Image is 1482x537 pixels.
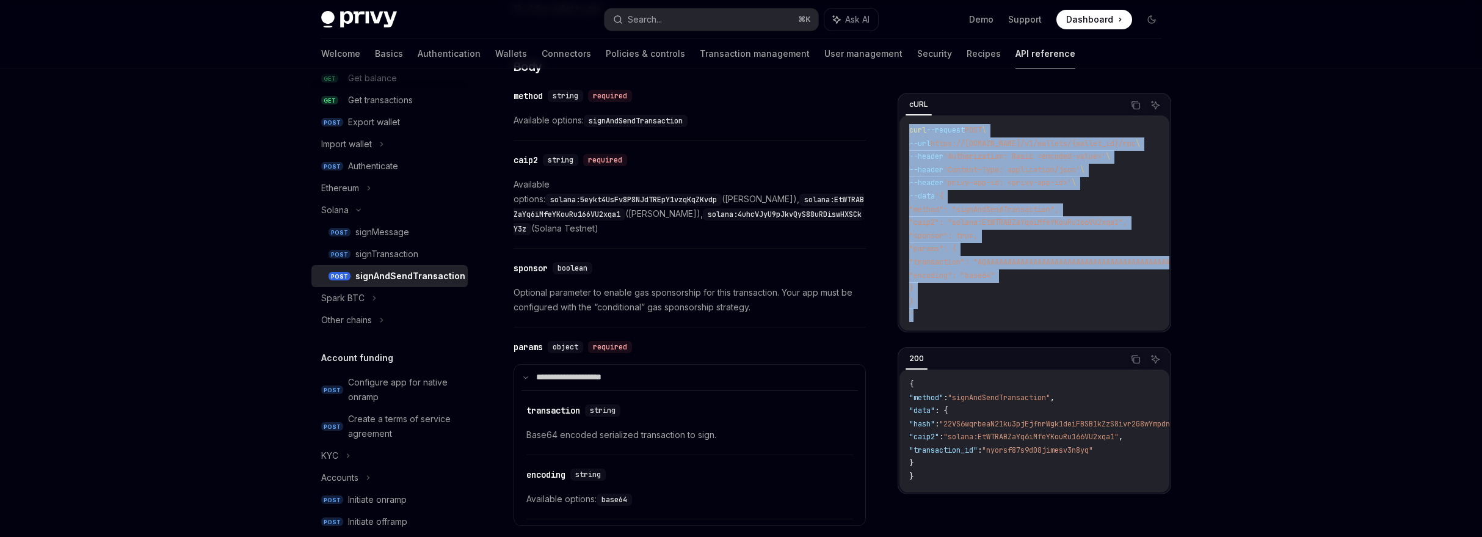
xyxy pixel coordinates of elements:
span: , [1050,393,1055,403]
span: '{ [935,191,943,201]
span: "caip2" [909,432,939,442]
img: dark logo [321,11,397,28]
a: Authentication [418,39,481,68]
span: POST [329,250,351,259]
h5: Account funding [321,351,393,365]
div: Get transactions [348,93,413,108]
span: "hash" [909,419,935,429]
button: Ask AI [1147,97,1163,113]
span: } [909,458,914,468]
span: --header [909,178,943,188]
a: Security [917,39,952,68]
span: string [548,155,573,165]
span: { [909,379,914,389]
div: sponsor [514,262,548,274]
span: --request [926,125,965,135]
span: "params": { [909,244,956,254]
div: required [588,341,632,353]
div: required [583,154,627,166]
div: Initiate offramp [348,514,407,529]
span: 'Authorization: Basic <encoded-value>' [943,152,1106,161]
div: Accounts [321,470,358,485]
span: "22VS6wqrbeaN21ku3pjEjfnrWgk1deiFBSB1kZzS8ivr2G8wYmpdnV3W7oxpjFPGkt5bhvZvK1QBzuCfUPUYYFQq" [939,419,1324,429]
span: POST [329,228,351,237]
span: ⌘ K [798,15,811,24]
code: signAndSendTransaction [584,115,688,127]
a: POSTInitiate offramp [311,511,468,533]
span: , [1119,432,1123,442]
span: string [590,406,616,415]
div: signMessage [355,225,409,239]
div: Configure app for native onramp [348,375,460,404]
span: "nyorsf87s9d08jimesv3n8yq" [982,445,1093,455]
button: Copy the contents from the code block [1128,97,1144,113]
span: Available options: [526,492,853,506]
a: API reference [1015,39,1075,68]
div: cURL [906,97,932,112]
span: curl [909,125,926,135]
a: Support [1008,13,1042,26]
span: "signAndSendTransaction" [948,393,1050,403]
a: Dashboard [1056,10,1132,29]
span: Available options: [514,113,866,128]
div: 200 [906,351,928,366]
div: params [514,341,543,353]
button: Ask AI [1147,351,1163,367]
div: transaction [526,404,580,417]
a: POSTInitiate onramp [311,489,468,511]
span: "method": "signAndSendTransaction", [909,205,1059,214]
div: encoding [526,469,565,481]
span: POST [321,495,343,505]
span: : { [935,406,948,415]
div: caip2 [514,154,538,166]
a: Demo [969,13,993,26]
div: Other chains [321,313,372,327]
span: GET [321,96,338,105]
span: "solana:EtWTRABZaYq6iMfeYKouRu166VU2xqa1" [943,432,1119,442]
span: Base64 encoded serialized transaction to sign. [526,428,853,442]
span: string [553,91,578,101]
div: Solana [321,203,349,217]
div: Export wallet [348,115,400,130]
div: Authenticate [348,159,398,174]
a: Transaction management [700,39,810,68]
button: Ask AI [824,9,878,31]
span: "caip2": "solana:EtWTRABZaYq6iMfeYKouRu166VU2xqa1", [909,217,1127,227]
span: boolean [558,263,587,273]
span: : [935,419,939,429]
div: Initiate onramp [348,492,407,507]
button: Search...⌘K [605,9,818,31]
span: --header [909,152,943,161]
a: Recipes [967,39,1001,68]
span: "transaction_id" [909,445,978,455]
div: required [588,90,632,102]
span: \ [1072,178,1076,188]
a: POSTsignTransaction [311,243,468,265]
span: object [553,342,578,352]
span: : [978,445,982,455]
span: \ [1080,165,1084,175]
span: : [943,393,948,403]
span: } [909,297,914,307]
span: "data" [909,406,935,415]
span: "encoding": "base64" [909,271,995,280]
button: Copy the contents from the code block [1128,351,1144,367]
span: POST [321,422,343,431]
span: : [939,432,943,442]
a: Welcome [321,39,360,68]
div: Spark BTC [321,291,365,305]
div: Import wallet [321,137,372,152]
a: POSTConfigure app for native onramp [311,371,468,408]
span: "sponsor": true, [909,231,978,241]
span: Optional parameter to enable gas sponsorship for this transaction. Your app must be configured wi... [514,285,866,315]
span: POST [321,118,343,127]
span: --header [909,165,943,175]
span: 'Content-Type: application/json' [943,165,1080,175]
div: signAndSendTransaction [355,269,465,283]
div: method [514,90,543,102]
a: Basics [375,39,403,68]
code: solana:5eykt4UsFv8P8NJdTREpY1vzqKqZKvdp [545,194,722,206]
div: Search... [628,12,662,27]
span: } [909,283,914,293]
span: \ [982,125,986,135]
